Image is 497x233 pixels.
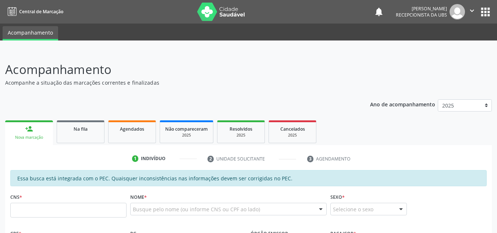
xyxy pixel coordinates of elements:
button:  [465,4,479,20]
button: notifications [374,7,384,17]
span: Na fila [74,126,88,132]
div: 1 [132,155,139,162]
a: Central de Marcação [5,6,63,18]
label: Nome [130,191,147,203]
div: 2025 [274,133,311,138]
div: 2025 [223,133,259,138]
span: Selecione o sexo [333,205,373,213]
button: apps [479,6,492,18]
div: 2025 [165,133,208,138]
div: [PERSON_NAME] [396,6,447,12]
div: Indivíduo [141,155,166,162]
label: CNS [10,191,22,203]
p: Acompanhamento [5,60,346,79]
a: Acompanhamento [3,26,58,40]
span: Cancelados [280,126,305,132]
span: Agendados [120,126,144,132]
div: Essa busca está integrada com o PEC. Quaisquer inconsistências nas informações devem ser corrigid... [10,170,487,186]
span: Não compareceram [165,126,208,132]
img: img [450,4,465,20]
p: Ano de acompanhamento [370,99,435,109]
i:  [468,7,476,15]
label: Sexo [330,191,345,203]
span: Recepcionista da UBS [396,12,447,18]
div: Nova marcação [10,135,48,140]
span: Central de Marcação [19,8,63,15]
span: Resolvidos [230,126,252,132]
span: Busque pelo nome (ou informe CNS ou CPF ao lado) [133,205,260,213]
div: person_add [25,125,33,133]
p: Acompanhe a situação das marcações correntes e finalizadas [5,79,346,87]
